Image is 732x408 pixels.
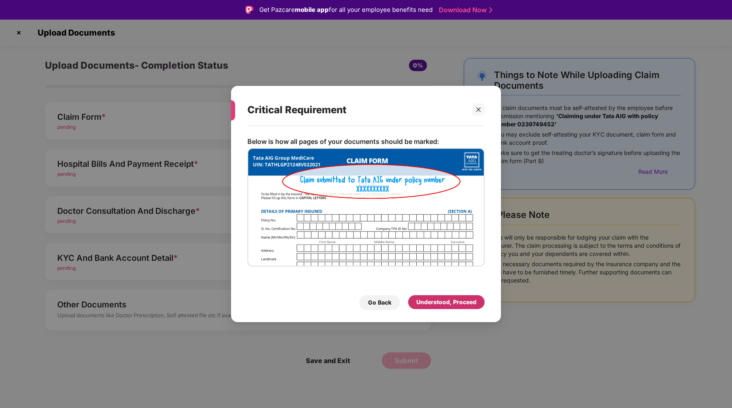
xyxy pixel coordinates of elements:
img: Stroke [489,6,492,14]
img: Logo [245,6,254,14]
div: Critical Requirement [247,94,465,126]
div: Go Back [368,298,391,307]
p: Below is how all pages of your documents should be marked: [247,137,439,146]
div: Understood, Proceed [416,298,476,307]
div: Get Pazcare for all your employee benefits need [259,5,433,15]
strong: mobile app [295,6,329,13]
img: TATA_AIG_HI.png [247,148,485,267]
span: close [476,107,481,112]
a: Download Now [439,6,490,14]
